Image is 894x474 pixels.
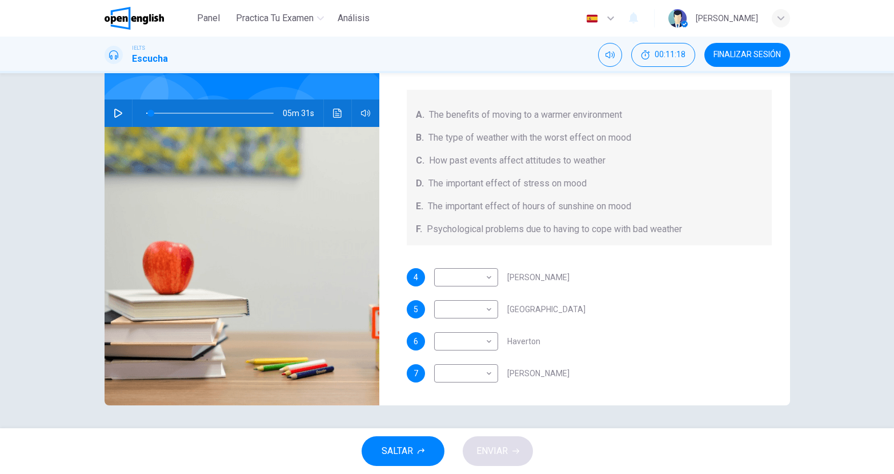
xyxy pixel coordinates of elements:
span: IELTS [132,44,145,52]
span: How past events affect attitudes to weather [429,154,606,168]
img: Research Project [105,127,380,405]
button: Panel [190,8,227,29]
div: [PERSON_NAME] [696,11,758,25]
span: [PERSON_NAME] [507,369,570,377]
span: A. [416,108,424,122]
button: 00:11:18 [631,43,695,67]
span: Practica tu examen [236,11,314,25]
span: Psychological problems due to having to cope with bad weather [427,222,682,236]
div: Ocultar [631,43,695,67]
button: Practica tu examen [231,8,328,29]
span: 4 [414,273,418,281]
span: E. [416,200,423,213]
span: 6 [414,337,418,345]
span: F. [416,222,422,236]
a: OpenEnglish logo [105,7,191,30]
span: The important effect of hours of sunshine on mood [428,200,631,213]
span: Panel [197,11,220,25]
span: The benefits of moving to a warmer environment [429,108,622,122]
span: Haverton [507,337,540,345]
button: Análisis [333,8,374,29]
span: SALTAR [382,443,413,459]
span: [PERSON_NAME] [507,273,570,281]
img: Profile picture [668,9,687,27]
button: Haz clic para ver la transcripción del audio [328,99,347,127]
button: FINALIZAR SESIÓN [704,43,790,67]
img: es [585,14,599,23]
button: SALTAR [362,436,444,466]
img: OpenEnglish logo [105,7,165,30]
span: 00:11:18 [655,50,685,59]
span: C. [416,154,424,168]
span: 7 [414,369,418,377]
div: Silenciar [598,43,622,67]
span: 05m 31s [283,99,323,127]
span: FINALIZAR SESIÓN [713,50,781,59]
h1: Escucha [132,52,168,66]
span: D. [416,177,424,190]
span: The important effect of stress on mood [428,177,587,190]
span: Análisis [338,11,370,25]
span: 5 [414,305,418,313]
span: [GEOGRAPHIC_DATA] [507,305,586,313]
span: The type of weather with the worst effect on mood [428,131,631,145]
span: B. [416,131,424,145]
